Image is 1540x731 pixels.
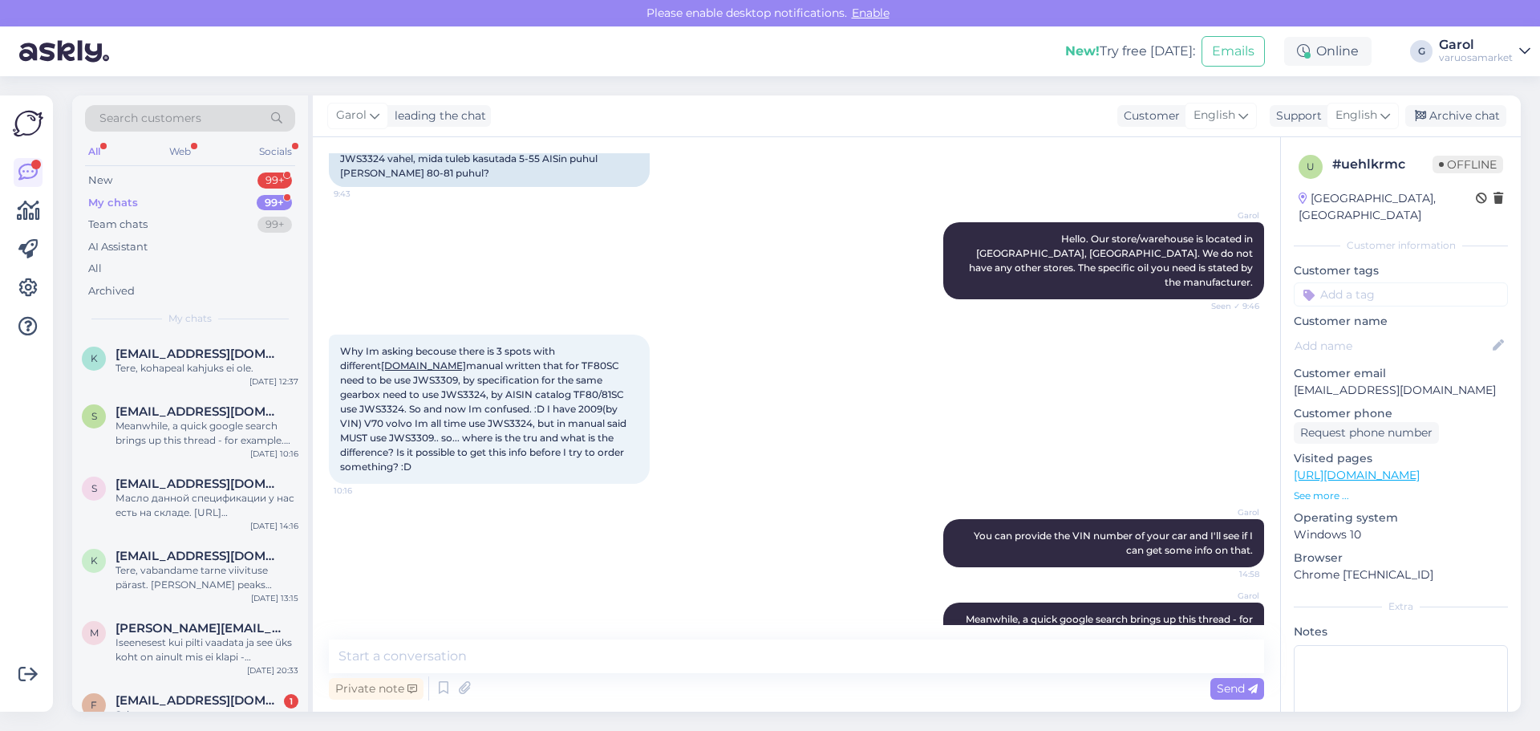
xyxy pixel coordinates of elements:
div: Ja mind huvitab, mis [PERSON_NAME] on JWS3309 ja JWS3324 vahel, mida tuleb kasutada 5-55 AISin pu... [329,131,650,187]
img: Askly Logo [13,108,43,139]
div: [DATE] 20:33 [247,664,298,676]
span: Garol [1199,590,1259,602]
div: Archive chat [1405,105,1506,127]
span: kevinbekker15@gmail.com [115,347,282,361]
div: All [85,141,103,162]
p: [EMAIL_ADDRESS][DOMAIN_NAME] [1294,382,1508,399]
span: kevinnoorveli11@gmail.com [115,549,282,563]
p: Notes [1294,623,1508,640]
span: Garol [1199,209,1259,221]
span: f [91,699,97,711]
div: My chats [88,195,138,211]
div: 99+ [257,173,292,189]
p: Windows 10 [1294,526,1508,543]
p: Chrome [TECHNICAL_ID] [1294,567,1508,583]
span: s [91,482,97,494]
p: Customer phone [1294,405,1508,422]
div: New [88,173,112,189]
span: You can provide the VIN number of your car and I'll see if I can get some info on that. [974,530,1255,556]
span: Search customers [99,110,201,127]
div: Garol [1439,39,1513,51]
span: m [90,627,99,639]
button: Emails [1202,36,1265,67]
div: Socials [256,141,295,162]
span: Send [1217,681,1258,696]
span: Why Im asking becouse there is 3 spots with different manual written that for TF80SC need to be u... [340,345,629,473]
div: All [88,261,102,277]
div: Meanwhile, a quick google search brings up this thread - for example. [URL][DOMAIN_NAME] [115,419,298,448]
div: Web [166,141,194,162]
div: Iseenesest kui pilti vaadata ja see üks koht on ainult mis ei klapi - [PERSON_NAME] nobedama näpu... [115,636,298,664]
span: Hello. Our store/warehouse is located in [GEOGRAPHIC_DATA], [GEOGRAPHIC_DATA]. We do not have any... [969,233,1255,288]
span: 14:58 [1199,568,1259,580]
div: Customer information [1294,238,1508,253]
span: u [1307,160,1315,173]
span: k [91,352,98,364]
div: Customer [1117,108,1180,124]
div: Support [1270,108,1322,124]
span: My chats [168,311,212,326]
span: Garol [1199,506,1259,518]
div: Try free [DATE]: [1065,42,1195,61]
div: Private note [329,678,423,700]
div: Extra [1294,599,1508,614]
p: Customer name [1294,313,1508,330]
p: Customer email [1294,365,1508,382]
div: Online [1284,37,1372,66]
span: English [1335,107,1377,124]
div: Request phone number [1294,422,1439,444]
div: [GEOGRAPHIC_DATA], [GEOGRAPHIC_DATA] [1299,190,1476,224]
div: [DATE] 13:15 [251,592,298,604]
p: Visited pages [1294,450,1508,467]
span: English [1193,107,1235,124]
p: Customer tags [1294,262,1508,279]
span: Enable [847,6,894,20]
span: frostdetail.co2@gmail.com [115,693,282,708]
div: leading the chat [388,108,486,124]
div: Масло данной спецификации у нас есть на складе. [URL][DOMAIN_NAME] [115,491,298,520]
span: k [91,554,98,567]
a: Garolvaruosamarket [1439,39,1530,64]
span: Garol [336,107,367,124]
a: [URL][DOMAIN_NAME] [1294,468,1420,482]
span: sergeyy.logvinov@gmail.com [115,477,282,491]
div: 99+ [257,195,292,211]
p: Browser [1294,550,1508,567]
span: Seen ✓ 9:46 [1199,300,1259,312]
input: Add a tag [1294,282,1508,307]
p: See more ... [1294,489,1508,503]
div: AI Assistant [88,239,148,255]
span: mengel.lauri@gmail.com [115,621,282,636]
p: Operating system [1294,510,1508,526]
span: sonyericson2007@gmail.com [115,404,282,419]
div: Tere, kohapeal kahjuks ei ole. [115,361,298,376]
div: Selge [115,708,298,722]
span: s [91,410,97,422]
div: G [1410,40,1433,63]
span: 9:43 [334,188,394,200]
div: # uehlkrmc [1332,155,1433,174]
div: [DATE] 10:16 [250,448,298,460]
a: [DOMAIN_NAME] [381,359,466,372]
div: varuosamarket [1439,51,1513,64]
span: 10:16 [334,485,394,497]
input: Add name [1295,337,1489,355]
div: Tere, vabandame tarne viivituse pärast. [PERSON_NAME] peaks tehasest meie lattu saabuma peatselt. [115,563,298,592]
span: Meanwhile, a quick google search brings up this thread - for example. [966,613,1255,640]
div: [DATE] 12:37 [249,376,298,388]
b: New! [1065,43,1100,59]
div: [DATE] 14:16 [250,520,298,532]
div: 99+ [257,217,292,233]
div: Archived [88,283,135,299]
div: 1 [284,694,298,709]
div: Team chats [88,217,148,233]
span: Offline [1433,156,1503,173]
